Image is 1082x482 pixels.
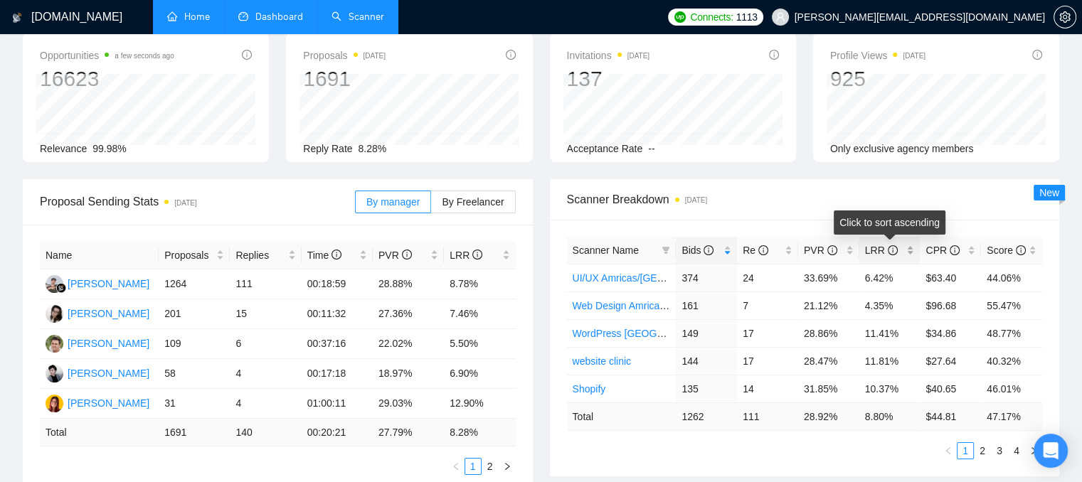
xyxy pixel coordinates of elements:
[332,11,384,23] a: searchScanner
[302,419,373,446] td: 00:20:21
[46,365,63,382] img: OK
[230,419,301,446] td: 140
[40,193,355,210] span: Proposal Sending Stats
[827,245,837,255] span: info-circle
[68,276,149,291] div: [PERSON_NAME]
[238,11,248,21] span: dashboard
[798,402,859,430] td: 28.92 %
[834,210,945,235] div: Click to sort ascending
[1034,434,1068,468] div: Open Intercom Messenger
[402,250,412,259] span: info-circle
[1029,446,1038,455] span: right
[46,397,149,408] a: AK[PERSON_NAME]
[798,291,859,319] td: 21.12%
[775,12,785,22] span: user
[378,250,412,261] span: PVR
[68,306,149,321] div: [PERSON_NAME]
[12,6,22,29] img: logo
[920,291,981,319] td: $96.68
[46,395,63,412] img: AK
[1025,442,1042,459] button: right
[859,375,921,402] td: 10.37%
[676,319,737,347] td: 149
[40,47,174,64] span: Opportunities
[685,196,707,204] time: [DATE]
[40,419,159,446] td: Total
[888,245,898,255] span: info-circle
[499,458,516,475] button: right
[903,52,925,60] time: [DATE]
[68,395,149,411] div: [PERSON_NAME]
[164,247,213,263] span: Proposals
[159,359,230,389] td: 58
[40,242,159,269] th: Name
[444,359,515,389] td: 6.90%
[68,336,149,351] div: [PERSON_NAME]
[676,264,737,291] td: 374
[366,196,420,208] span: By manager
[503,462,511,471] span: right
[798,375,859,402] td: 31.85%
[46,277,149,289] a: RF[PERSON_NAME]
[573,383,606,395] a: Shopify
[46,337,149,348] a: MF[PERSON_NAME]
[975,443,990,459] a: 2
[159,419,230,446] td: 1691
[798,319,859,347] td: 28.86%
[920,375,981,402] td: $40.65
[364,52,386,60] time: [DATE]
[865,245,898,256] span: LRR
[302,359,373,389] td: 00:17:18
[444,419,515,446] td: 8.28 %
[302,389,373,419] td: 01:00:11
[1054,11,1076,23] span: setting
[450,250,482,261] span: LRR
[482,458,499,475] li: 2
[950,245,960,255] span: info-circle
[830,47,925,64] span: Profile Views
[359,143,387,154] span: 8.28%
[769,50,779,60] span: info-circle
[506,50,516,60] span: info-circle
[676,402,737,430] td: 1262
[230,242,301,269] th: Replies
[925,245,959,256] span: CPR
[373,269,444,299] td: 28.88%
[676,375,737,402] td: 135
[830,65,925,92] div: 925
[573,300,771,311] a: Web Design Amricas/[GEOGRAPHIC_DATA]
[1054,6,1076,28] button: setting
[758,245,768,255] span: info-circle
[830,143,974,154] span: Only exclusive agency members
[920,402,981,430] td: $ 44.81
[444,269,515,299] td: 8.78%
[859,264,921,291] td: 6.42%
[662,246,670,255] span: filter
[447,458,465,475] li: Previous Page
[373,299,444,329] td: 27.36%
[992,443,1007,459] a: 3
[573,328,728,339] a: WordPress [GEOGRAPHIC_DATA]
[230,329,301,359] td: 6
[737,402,798,430] td: 111
[46,307,149,318] a: PK[PERSON_NAME]
[472,250,482,259] span: info-circle
[627,52,649,60] time: [DATE]
[920,264,981,291] td: $63.40
[798,264,859,291] td: 33.69%
[444,299,515,329] td: 7.46%
[704,245,714,255] span: info-circle
[859,402,921,430] td: 8.80 %
[174,199,196,207] time: [DATE]
[659,240,673,261] span: filter
[958,443,973,459] a: 1
[302,269,373,299] td: 00:18:59
[40,65,174,92] div: 16623
[944,446,953,455] span: left
[46,367,149,378] a: OK[PERSON_NAME]
[465,458,482,475] li: 1
[920,347,981,375] td: $27.64
[444,389,515,419] td: 12.90%
[1032,50,1042,60] span: info-circle
[159,269,230,299] td: 1264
